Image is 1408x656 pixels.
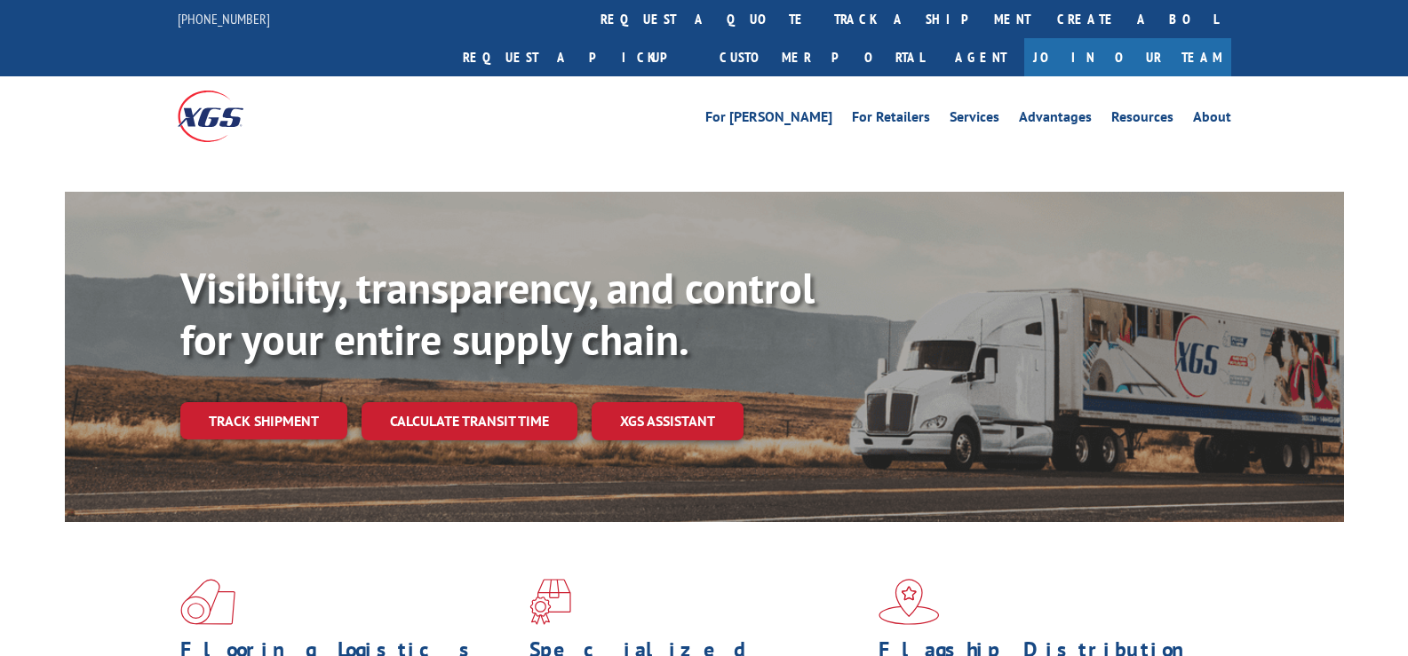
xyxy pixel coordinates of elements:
a: [PHONE_NUMBER] [178,10,270,28]
a: Agent [937,38,1024,76]
a: About [1193,110,1231,130]
a: Services [950,110,999,130]
a: Resources [1111,110,1173,130]
img: xgs-icon-flagship-distribution-model-red [879,579,940,625]
a: Track shipment [180,402,347,439]
a: Join Our Team [1024,38,1231,76]
a: For [PERSON_NAME] [705,110,832,130]
a: For Retailers [852,110,930,130]
a: Customer Portal [706,38,937,76]
a: Advantages [1019,110,1092,130]
a: XGS ASSISTANT [592,402,744,440]
a: Calculate transit time [362,402,577,440]
img: xgs-icon-total-supply-chain-intelligence-red [180,579,235,625]
a: Request a pickup [449,38,706,76]
img: xgs-icon-focused-on-flooring-red [529,579,571,625]
b: Visibility, transparency, and control for your entire supply chain. [180,260,815,367]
